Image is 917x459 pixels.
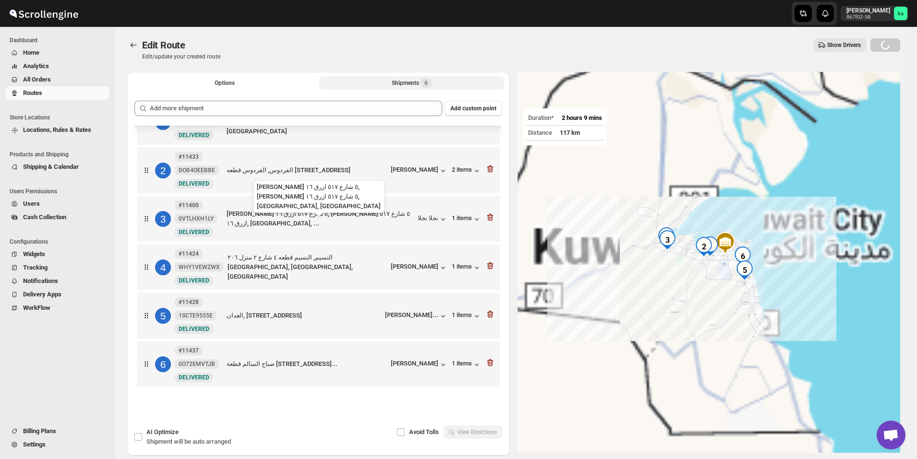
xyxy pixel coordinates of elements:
[6,301,109,315] button: WorkFlow
[6,86,109,100] button: Routes
[6,59,109,73] button: Analytics
[23,427,56,435] span: Billing Plans
[23,250,45,258] span: Widgets
[155,308,171,324] div: 5
[137,147,500,193] div: 2#11433DOB4OEEBBENewDELIVEREDالفردوس, الفردوس قطعه [STREET_ADDRESS][PERSON_NAME]2 items
[179,312,213,319] span: 1SCTE9555E
[392,78,432,88] div: Shipments
[137,293,500,339] div: 5#114281SCTE9555ENewDELIVEREDالعدان, [STREET_ADDRESS][PERSON_NAME]...1 items
[179,277,209,284] span: DELIVERED
[385,311,448,321] button: [PERSON_NAME]...
[142,39,185,51] span: Edit Route
[179,132,209,139] span: DELIVERED
[179,360,215,368] span: 0O72EMVTJB
[846,7,890,14] p: [PERSON_NAME]
[137,244,500,290] div: 4#11424WHY1VEWZWXNewDELIVEREDالنسيم, النسيم قطعه ٤ شارع ٢ منزل ٢٠٦ [GEOGRAPHIC_DATA], [GEOGRAPHIC...
[142,53,220,60] p: Edit/update your created route
[155,163,171,178] div: 2
[391,263,448,272] button: [PERSON_NAME]
[150,101,442,116] input: Add more shipment
[179,250,199,257] b: #11424
[391,166,448,176] button: [PERSON_NAME]
[23,291,61,298] span: Delivery Apps
[10,151,110,158] span: Products and Shipping
[6,288,109,301] button: Delivery Apps
[179,215,214,223] span: 0VTLHXH1LY
[827,41,861,49] span: Show Drivers
[228,253,387,282] div: النسيم, النسيم قطعه ٤ شارع ٢ منزل ٢٠٦ [GEOGRAPHIC_DATA], [GEOGRAPHIC_DATA], [GEOGRAPHIC_DATA]
[133,76,317,90] button: All Route Options
[6,46,109,59] button: Home
[6,73,109,86] button: All Orders
[23,200,40,207] span: Users
[10,36,110,44] span: Dashboard
[179,299,199,306] b: #11428
[10,238,110,246] span: Configurations
[898,11,904,17] text: ka
[452,311,482,321] div: 1 items
[6,274,109,288] button: Notifications
[155,259,171,275] div: 4
[23,76,51,83] span: All Orders
[877,421,905,449] div: Open chat
[452,360,482,369] button: 1 items
[179,374,209,381] span: DELIVERED
[179,166,215,174] span: DOB4OEEBBE
[452,166,482,176] div: 2 items
[23,126,91,133] span: Locations, Rules & Rates
[319,76,504,90] button: Selected Shipments
[137,341,500,387] div: 6#114370O72EMVTJBNewDELIVEREDصباح السالم قطعة [STREET_ADDRESS]...[PERSON_NAME]1 items
[418,214,448,224] button: نجلا نجلا
[562,114,602,121] span: 2 hours 9 mins
[6,160,109,174] button: Shipping & Calendar
[23,277,58,284] span: Notifications
[445,101,502,116] button: Add custom point
[6,247,109,261] button: Widgets
[179,153,199,160] b: #11433
[227,359,387,369] div: صباح السالم قطعة [STREET_ADDRESS]...
[23,62,49,70] span: Analytics
[23,213,66,221] span: Cash Collection
[227,209,414,228] div: [PERSON_NAME] ٥ شارع ٥١٧ ازرق ١٦, [PERSON_NAME] ٥ شارع ٥١٧ ازرق ١٦, [GEOGRAPHIC_DATA], ...
[452,214,482,224] button: 1 items
[155,356,171,372] div: 6
[23,89,42,96] span: Routes
[23,304,50,311] span: WorkFlow
[155,211,171,227] div: 3
[127,38,140,52] button: Routes
[424,79,428,87] span: 6
[452,263,482,272] button: 1 items
[391,360,448,369] button: [PERSON_NAME]
[179,229,209,235] span: DELIVERED
[6,197,109,211] button: Users
[137,196,500,242] div: 3#114000VTLHXH1LYNewDELIVERED[PERSON_NAME] ٥ شارع ٥١٧ ازرق ١٦, [PERSON_NAME] ٥ شارع ٥١٧ ازرق ١٦, ...
[8,1,80,25] img: ScrollEngine
[560,129,580,136] span: 117 km
[528,129,552,136] span: Distance
[450,105,496,112] span: Add custom point
[894,7,907,20] span: khaled alrashidi
[23,163,79,170] span: Shipping & Calendar
[654,226,681,253] div: 3
[385,311,438,318] div: [PERSON_NAME]...
[6,211,109,224] button: Cash Collection
[179,180,209,187] span: DELIVERED
[23,49,39,56] span: Home
[127,93,510,396] div: Selected Shipments
[6,424,109,438] button: Billing Plans
[146,438,231,445] span: Shipment will be auto arranged
[528,114,554,121] span: Duration*
[215,79,235,87] span: Options
[6,123,109,137] button: Locations, Rules & Rates
[653,224,680,250] div: 4
[179,326,209,332] span: DELIVERED
[6,438,109,451] button: Settings
[179,347,199,354] b: #11437
[179,202,199,209] b: #11400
